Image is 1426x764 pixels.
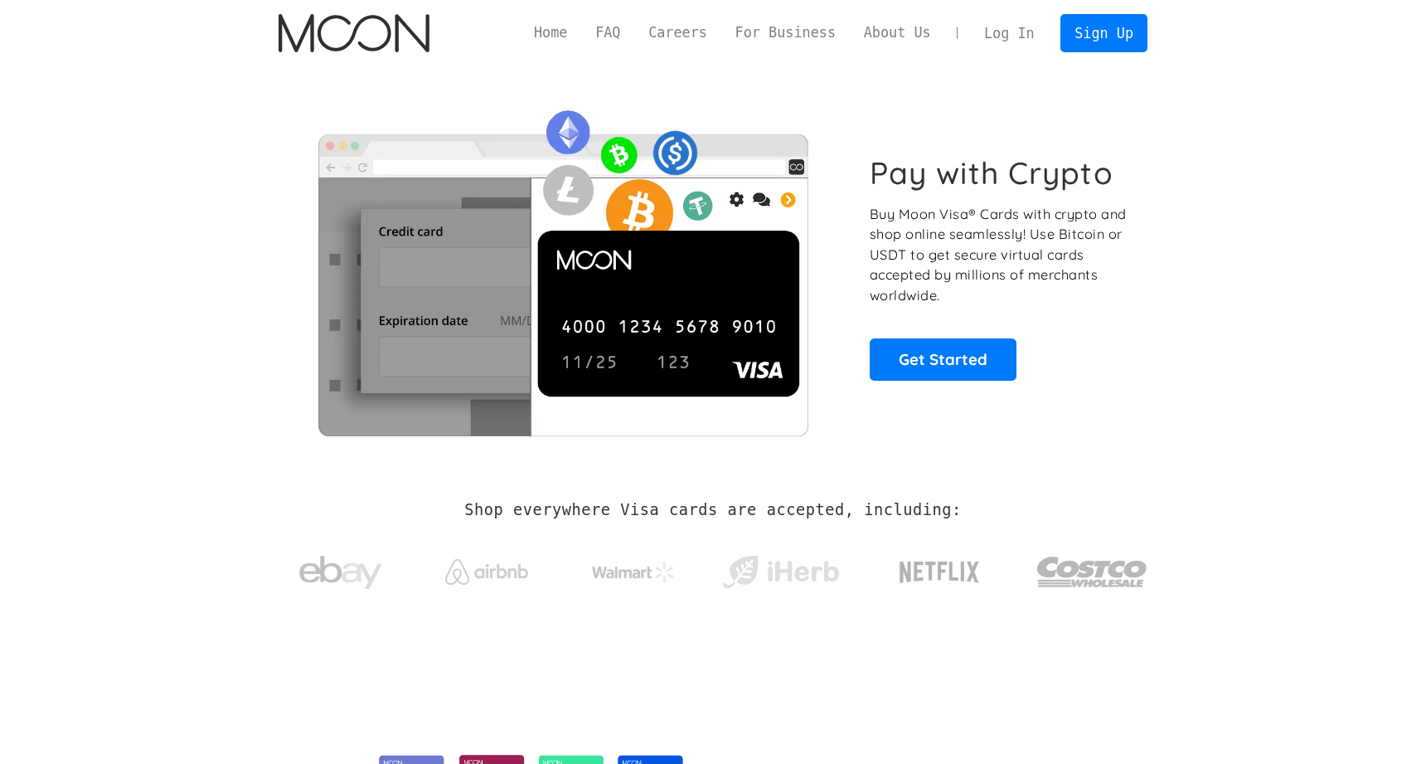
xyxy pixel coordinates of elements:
[870,338,1016,380] a: Get Started
[581,22,634,43] a: FAQ
[572,546,696,591] a: Walmart
[1060,14,1147,51] a: Sign Up
[870,204,1129,306] p: Buy Moon Visa® Cards with crypto and shop online seamlessly! Use Bitcoin or USDT to get secure vi...
[719,534,842,602] a: iHerb
[425,543,549,593] a: Airbnb
[970,15,1048,51] a: Log In
[866,535,1014,601] a: Netflix
[721,22,850,43] a: For Business
[898,552,981,593] img: Netflix
[299,547,382,599] img: ebay
[1036,524,1147,611] a: Costco
[1036,541,1147,603] img: Costco
[592,562,675,582] img: Walmart
[279,99,846,436] img: Moon Cards let you spend your crypto anywhere Visa is accepted.
[464,501,961,519] h2: Shop everywhere Visa cards are accepted, including:
[520,22,581,43] a: Home
[279,530,402,607] a: ebay
[445,559,528,585] img: Airbnb
[850,22,945,43] a: About Us
[279,14,429,52] img: Moon Logo
[279,14,429,52] a: home
[719,551,842,594] img: iHerb
[870,154,1113,192] h1: Pay with Crypto
[634,22,720,43] a: Careers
